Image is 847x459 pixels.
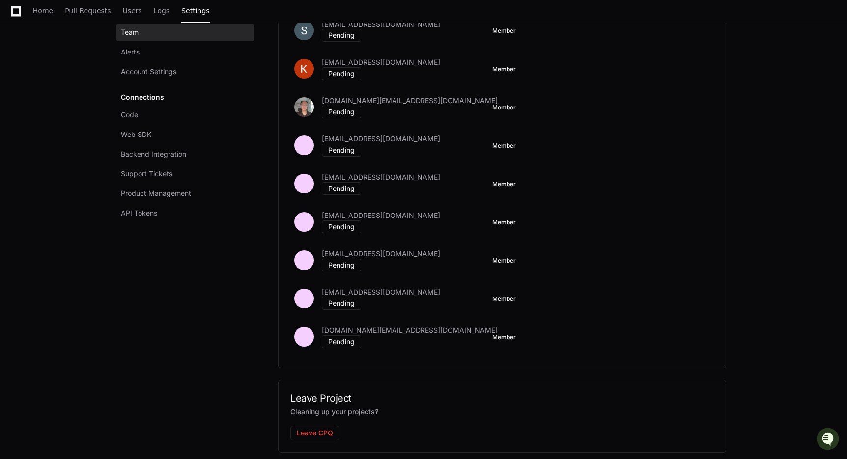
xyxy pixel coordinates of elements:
span: Web SDK [121,130,151,139]
div: Pending [322,259,361,271]
span: Home [33,8,53,14]
img: PlayerZero [10,10,29,29]
div: Pending [322,67,361,80]
iframe: Open customer support [816,427,842,453]
img: ACg8ocKZXm1NKHxhOkqvqa84Dmx5E-TY7OaNiff2geN263m-JUJizQ=s96-c [294,59,314,79]
h2: Leave Project [290,392,714,404]
span: [EMAIL_ADDRESS][DOMAIN_NAME] [322,57,440,67]
a: Product Management [116,185,254,202]
div: Pending [322,144,361,157]
span: • [82,132,85,139]
span: Team [121,27,139,37]
span: [EMAIL_ADDRESS][DOMAIN_NAME] [322,287,440,297]
span: API Tokens [121,208,157,218]
button: See all [152,105,179,117]
img: ACg8ocIFicpcaCmNRizFmAEFEzuiNz10-Zqr8uIiTFbT9nU0U0O_Ug=s96-c [294,21,314,40]
a: Alerts [116,43,254,61]
a: Account Settings [116,63,254,81]
div: Welcome [10,39,179,55]
button: Member [492,142,516,150]
span: Product Management [121,189,191,198]
span: [EMAIL_ADDRESS][DOMAIN_NAME] [322,249,440,259]
a: Support Tickets [116,165,254,183]
div: Pending [322,335,361,348]
button: Member [492,27,516,35]
a: Backend Integration [116,145,254,163]
span: Logs [154,8,169,14]
img: 1756235613930-3d25f9e4-fa56-45dd-b3ad-e072dfbd1548 [10,73,28,91]
button: Leave CPQ [290,426,339,440]
button: Member [492,218,516,226]
a: Web SDK [116,126,254,143]
a: API Tokens [116,204,254,222]
div: Start new chat [33,73,161,83]
div: Pending [322,182,361,195]
span: Account Settings [121,67,176,77]
span: Alerts [121,47,140,57]
div: Pending [322,297,361,310]
button: Member [492,295,516,303]
span: [DOMAIN_NAME][EMAIL_ADDRESS][DOMAIN_NAME] [322,325,498,335]
div: We're offline, but we'll be back soon! [33,83,142,91]
button: Member [492,180,516,188]
button: Member [492,104,516,111]
div: Pending [322,29,361,42]
button: Member [492,257,516,265]
span: Code [121,110,138,120]
span: [EMAIL_ADDRESS][DOMAIN_NAME] [322,134,440,144]
span: [EMAIL_ADDRESS][DOMAIN_NAME] [322,19,440,29]
button: Start new chat [167,76,179,88]
a: Team [116,24,254,41]
span: Support Tickets [121,169,172,179]
span: Pylon [98,154,119,161]
span: [DATE] [87,132,107,139]
span: Pull Requests [65,8,111,14]
span: Users [123,8,142,14]
span: [DOMAIN_NAME][EMAIL_ADDRESS][DOMAIN_NAME] [322,96,498,106]
button: Member [492,65,516,73]
a: Powered byPylon [69,153,119,161]
span: Settings [181,8,209,14]
span: [EMAIL_ADDRESS][DOMAIN_NAME] [322,172,440,182]
img: Mohammad Monish [10,122,26,138]
div: Pending [322,106,361,118]
img: ACg8ocJXJfhJJqpG9rDJjtbZlaEJZy3UY9H7l9C0yzch3oOV8VWHvw_M=s96-c [294,97,314,117]
span: Backend Integration [121,149,186,159]
p: Cleaning up your projects? [290,406,714,418]
a: Code [116,106,254,124]
button: Member [492,333,516,341]
div: Pending [322,220,361,233]
div: Past conversations [10,107,66,115]
span: [EMAIL_ADDRESS][DOMAIN_NAME] [322,211,440,220]
span: [PERSON_NAME] [30,132,80,139]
